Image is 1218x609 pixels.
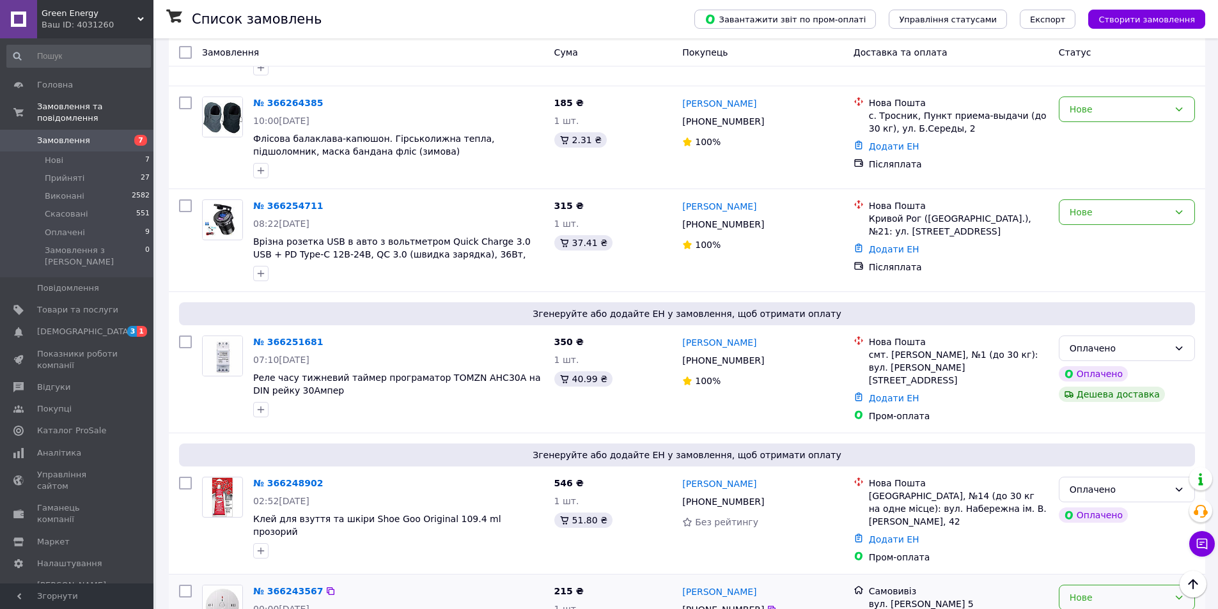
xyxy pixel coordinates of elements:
span: Повідомлення [37,282,99,294]
div: Нова Пошта [869,96,1049,109]
span: [DEMOGRAPHIC_DATA] [37,326,132,337]
div: Пром-оплата [869,551,1049,564]
div: Оплачено [1070,482,1169,497]
span: Аналітика [37,447,81,459]
span: Показники роботи компанії [37,348,118,371]
div: Оплачено [1059,507,1128,523]
span: Головна [37,79,73,91]
a: [PERSON_NAME] [682,336,756,349]
img: Фото товару [203,201,242,239]
div: Пром-оплата [869,410,1049,422]
span: 546 ₴ [554,478,584,488]
span: Нові [45,155,63,166]
span: 2582 [132,190,150,202]
a: № 366251681 [253,337,323,347]
span: Оплачені [45,227,85,238]
button: Експорт [1020,10,1076,29]
span: 100% [695,137,721,147]
span: Налаштування [37,558,102,569]
div: [GEOGRAPHIC_DATA], №14 (до 30 кг на одне місце): вул. Набережна ім. В. [PERSON_NAME], 42 [869,490,1049,528]
span: 08:22[DATE] [253,219,309,229]
span: Управління сайтом [37,469,118,492]
span: 185 ₴ [554,98,584,108]
span: 7 [134,135,147,146]
span: Каталог ProSale [37,425,106,436]
div: [PHONE_NUMBER] [680,351,767,369]
span: Без рейтингу [695,517,758,527]
span: 100% [695,376,721,386]
span: Покупець [682,47,728,58]
div: Нова Пошта [869,477,1049,490]
span: 0 [145,245,150,268]
span: Згенеруйте або додайте ЕН у замовлення, щоб отримати оплату [184,307,1190,320]
div: смт. [PERSON_NAME], №1 (до 30 кг): вул. [PERSON_NAME][STREET_ADDRESS] [869,348,1049,387]
span: Експорт [1030,15,1066,24]
div: [PHONE_NUMBER] [680,215,767,233]
div: Післяплата [869,261,1049,274]
span: Замовлення [37,135,90,146]
span: Green Energy [42,8,137,19]
span: Управління статусами [899,15,997,24]
a: [PERSON_NAME] [682,200,756,213]
span: Клей для взуття та шкіри Shoe Goo Original 109.4 ml прозорий [253,514,501,537]
div: 37.41 ₴ [554,235,613,251]
input: Пошук [6,45,151,68]
div: Дешева доставка [1059,387,1165,402]
img: Фото товару [203,97,242,136]
span: 7 [145,155,150,166]
a: Фото товару [202,199,243,240]
span: Прийняті [45,173,84,184]
div: с. Тросник, Пункт приема-выдачи (до 30 кг), ул. Б.Середы, 2 [869,109,1049,135]
a: Фото товару [202,335,243,376]
div: Кривой Рог ([GEOGRAPHIC_DATA].), №21: ул. [STREET_ADDRESS] [869,212,1049,238]
div: Нове [1070,102,1169,116]
button: Створити замовлення [1088,10,1205,29]
span: 02:52[DATE] [253,496,309,506]
div: Оплачено [1059,366,1128,382]
a: Додати ЕН [869,141,919,151]
button: Управління статусами [889,10,1007,29]
div: Оплачено [1070,341,1169,355]
span: Товари та послуги [37,304,118,316]
span: 27 [141,173,150,184]
span: 9 [145,227,150,238]
a: Додати ЕН [869,244,919,254]
a: Фото товару [202,477,243,518]
div: 2.31 ₴ [554,132,607,148]
span: Cума [554,47,578,58]
div: Нове [1070,590,1169,605]
a: [PERSON_NAME] [682,585,756,598]
div: Ваш ID: 4031260 [42,19,153,31]
a: № 366248902 [253,478,323,488]
a: № 366254711 [253,201,323,211]
a: Врізна розетка USB в авто з вольтметром Quick Charge 3.0 USB + PD Type-C 12В-24В, QC 3.0 (швидка ... [253,236,531,272]
button: Завантажити звіт по пром-оплаті [694,10,876,29]
div: Самовивіз [869,585,1049,597]
span: 1 [137,326,147,337]
a: Додати ЕН [869,534,919,544]
h1: Список замовлень [192,12,322,27]
span: 1 шт. [554,219,579,229]
span: 07:10[DATE] [253,355,309,365]
span: 1 шт. [554,355,579,365]
span: Виконані [45,190,84,202]
span: 1 шт. [554,116,579,126]
div: Нове [1070,205,1169,219]
button: Чат з покупцем [1189,531,1215,557]
div: Нова Пошта [869,199,1049,212]
span: Замовлення [202,47,259,58]
a: Створити замовлення [1075,13,1205,24]
span: Завантажити звіт по пром-оплаті [705,13,866,25]
a: [PERSON_NAME] [682,477,756,490]
span: Доставка та оплата [854,47,948,58]
span: 10:00[DATE] [253,116,309,126]
span: 1 шт. [554,496,579,506]
div: [PHONE_NUMBER] [680,112,767,130]
span: Замовлення з [PERSON_NAME] [45,245,145,268]
div: Післяплата [869,158,1049,171]
a: Фото товару [202,96,243,137]
a: № 366264385 [253,98,323,108]
span: Відгуки [37,382,70,393]
span: Замовлення та повідомлення [37,101,153,124]
div: 40.99 ₴ [554,371,613,387]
